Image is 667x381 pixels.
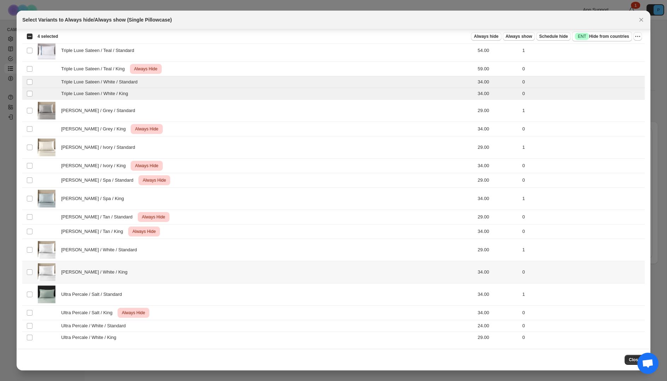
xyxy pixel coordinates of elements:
td: 34.00 [476,76,520,88]
span: Always Hide [141,176,167,184]
td: 0 [520,122,644,136]
img: pc-single-teal.jpg [38,42,55,59]
span: [PERSON_NAME] / Grey / King [61,125,130,133]
span: ENT [578,34,586,39]
span: Always Hide [133,65,159,73]
td: 34.00 [476,188,520,210]
td: 34.00 [476,122,520,136]
span: Always Hide [120,309,147,317]
span: Triple Luxe Sateen / White / Standard [61,78,141,86]
td: 24.00 [476,320,520,332]
span: Triple Luxe Sateen / White / King [61,90,132,97]
td: 1 [520,239,644,261]
span: Always Hide [131,227,157,236]
td: 29.00 [476,210,520,224]
td: 0 [520,306,644,320]
span: Close [629,357,641,363]
span: [PERSON_NAME] / White / King [61,269,131,276]
td: 34.00 [476,261,520,283]
td: 59.00 [476,62,520,76]
span: Schedule hide [539,34,568,39]
td: 1 [520,100,644,122]
td: 0 [520,88,644,100]
td: 34.00 [476,283,520,306]
span: Always Hide [133,125,160,133]
td: 1 [520,136,644,159]
td: 29.00 [476,332,520,344]
td: 29.00 [476,136,520,159]
button: Schedule hide [536,32,571,41]
span: Ultra Percale / White / Standard [61,322,130,329]
img: salt-pc-single.jpg [38,286,55,303]
td: 34.00 [476,159,520,173]
td: 1 [520,188,644,210]
span: [PERSON_NAME] / Ivory / King [61,162,130,169]
span: Triple Luxe Sateen / Teal / King [61,65,129,72]
span: [PERSON_NAME] / Tan / Standard [61,213,136,221]
span: [PERSON_NAME] / Ivory / Standard [61,144,139,151]
td: 0 [520,261,644,283]
div: Open chat [637,353,659,374]
td: 0 [520,173,644,188]
td: 54.00 [476,40,520,62]
td: 0 [520,76,644,88]
span: Ultra Percale / Salt / King [61,309,116,316]
td: 0 [520,320,644,332]
span: Ultra Percale / White / King [61,334,120,341]
span: Always show [506,34,532,39]
span: Always hide [474,34,498,39]
td: 0 [520,159,644,173]
img: pillowcase-detail-white-single.jpg [38,263,55,281]
h2: Select Variants to Always hide/Always show (Single Pillowcase) [22,16,172,23]
td: 29.00 [476,173,520,188]
button: More actions [633,32,642,41]
td: 0 [520,332,644,344]
button: Close [636,15,646,25]
td: 34.00 [476,88,520,100]
button: SuccessENTHide from countries [572,31,632,41]
span: Triple Luxe Sateen / Teal / Standard [61,47,138,54]
button: Always show [503,32,535,41]
td: 0 [520,62,644,76]
span: Hide from countries [575,33,629,40]
img: pc-spa-single.jpg [38,190,55,207]
span: [PERSON_NAME] / Spa / Standard [61,177,137,184]
td: 1 [520,40,644,62]
td: 29.00 [476,100,520,122]
span: [PERSON_NAME] / White / Standard [61,246,141,253]
span: [PERSON_NAME] / Grey / Standard [61,107,139,114]
td: 29.00 [476,239,520,261]
img: pc-single-grey-yalda.jpg [38,102,55,119]
td: 1 [520,283,644,306]
button: Always hide [471,32,501,41]
td: 0 [520,210,644,224]
span: [PERSON_NAME] / Spa / King [61,195,128,202]
td: 34.00 [476,224,520,239]
td: 34.00 [476,306,520,320]
span: Always Hide [141,213,167,221]
span: Always Hide [133,162,160,170]
span: [PERSON_NAME] / Tan / King [61,228,127,235]
span: 4 selected [37,34,58,39]
img: pillowcase-detail-ivory.jpg [38,139,55,156]
img: pillowcase-detail-white-single.jpg [38,241,55,259]
button: Close [625,355,645,365]
td: 0 [520,224,644,239]
span: Ultra Percale / Salt / Standard [61,291,126,298]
